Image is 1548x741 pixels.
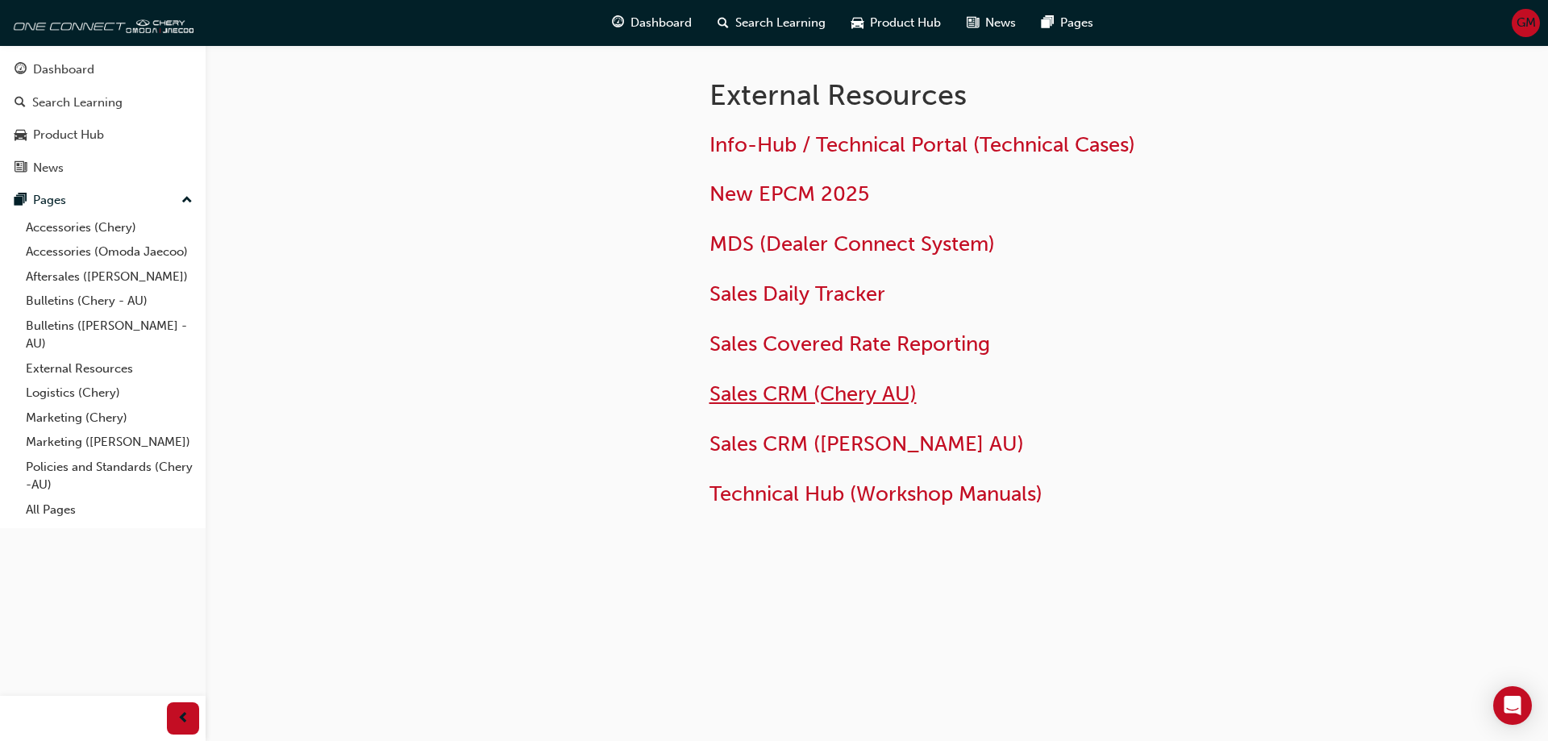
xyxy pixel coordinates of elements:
span: guage-icon [15,63,27,77]
span: car-icon [15,128,27,143]
div: Dashboard [33,60,94,79]
a: Info-Hub / Technical Portal (Technical Cases) [709,132,1135,157]
span: Pages [1060,14,1093,32]
a: Policies and Standards (Chery -AU) [19,455,199,497]
span: Search Learning [735,14,826,32]
a: Sales Covered Rate Reporting [709,331,990,356]
a: pages-iconPages [1029,6,1106,40]
a: Technical Hub (Workshop Manuals) [709,481,1042,506]
span: car-icon [851,13,863,33]
span: news-icon [15,161,27,176]
img: oneconnect [8,6,193,39]
a: car-iconProduct Hub [838,6,954,40]
a: External Resources [19,356,199,381]
div: Product Hub [33,126,104,144]
button: Pages [6,185,199,215]
a: Accessories (Omoda Jaecoo) [19,239,199,264]
a: Sales CRM ([PERSON_NAME] AU) [709,431,1024,456]
span: search-icon [15,96,26,110]
button: GM [1512,9,1540,37]
span: pages-icon [15,194,27,208]
a: news-iconNews [954,6,1029,40]
div: Search Learning [32,94,123,112]
a: MDS (Dealer Connect System) [709,231,995,256]
a: Sales CRM (Chery AU) [709,381,917,406]
a: All Pages [19,497,199,522]
a: News [6,153,199,183]
span: prev-icon [177,709,189,729]
a: Dashboard [6,55,199,85]
span: guage-icon [612,13,624,33]
span: news-icon [967,13,979,33]
a: Marketing (Chery) [19,406,199,431]
a: Accessories (Chery) [19,215,199,240]
a: Bulletins (Chery - AU) [19,289,199,314]
div: Open Intercom Messenger [1493,686,1532,725]
a: Sales Daily Tracker [709,281,885,306]
h1: External Resources [709,77,1238,113]
span: search-icon [718,13,729,33]
a: Logistics (Chery) [19,381,199,406]
div: Pages [33,191,66,210]
span: up-icon [181,190,193,211]
span: Dashboard [630,14,692,32]
a: New EPCM 2025 [709,181,869,206]
a: guage-iconDashboard [599,6,705,40]
button: DashboardSearch LearningProduct HubNews [6,52,199,185]
span: Product Hub [870,14,941,32]
span: pages-icon [1042,13,1054,33]
a: Product Hub [6,120,199,150]
a: Search Learning [6,88,199,118]
a: Aftersales ([PERSON_NAME]) [19,264,199,289]
a: Marketing ([PERSON_NAME]) [19,430,199,455]
span: GM [1517,14,1536,32]
a: search-iconSearch Learning [705,6,838,40]
div: News [33,159,64,177]
a: Bulletins ([PERSON_NAME] - AU) [19,314,199,356]
span: News [985,14,1016,32]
